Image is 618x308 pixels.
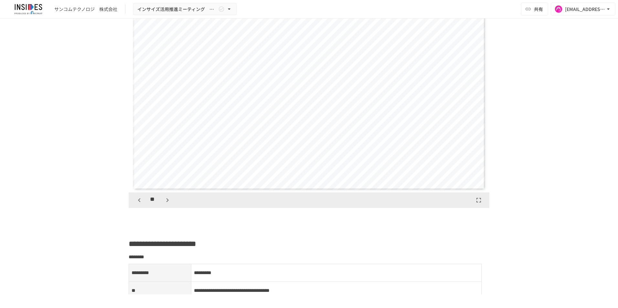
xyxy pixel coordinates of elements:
[137,5,217,13] span: インサイズ活用推進ミーティング ～1回目～
[551,3,615,15] button: [EMAIL_ADDRESS][DOMAIN_NAME]
[8,4,49,14] img: JmGSPSkPjKwBq77AtHmwC7bJguQHJlCRQfAXtnx4WuV
[565,5,605,13] div: [EMAIL_ADDRESS][DOMAIN_NAME]
[534,5,543,13] span: 共有
[54,6,117,13] div: サンコムテクノロジ 株式会社
[521,3,548,15] button: 共有
[133,3,237,15] button: インサイズ活用推進ミーティング ～1回目～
